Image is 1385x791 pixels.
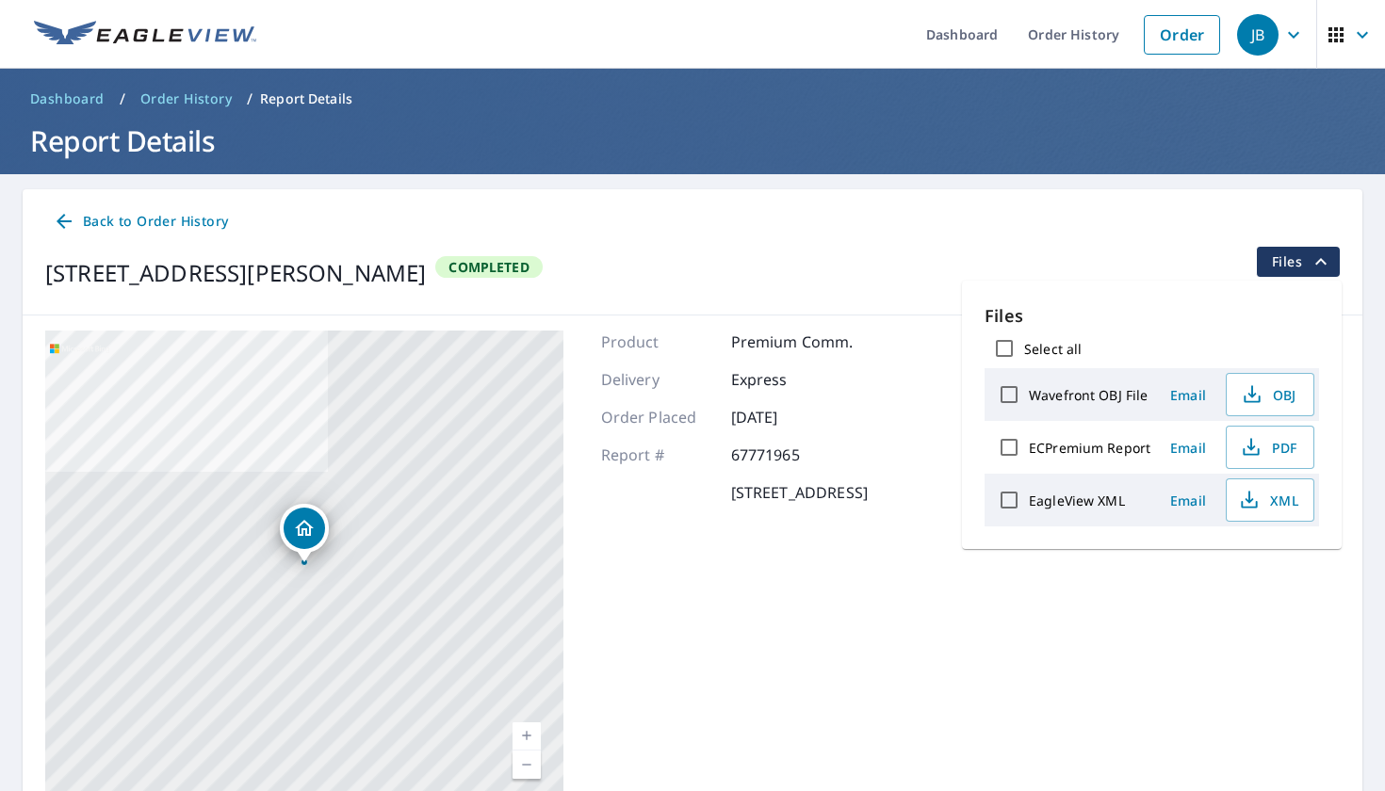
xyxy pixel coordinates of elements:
button: Email [1158,433,1218,462]
p: Premium Comm. [731,331,854,353]
a: Order History [133,84,239,114]
span: Order History [140,89,232,108]
h1: Report Details [23,121,1362,160]
span: Completed [437,258,540,276]
button: OBJ [1226,373,1314,416]
button: Email [1158,486,1218,515]
p: Order Placed [601,406,714,428]
span: OBJ [1238,383,1298,406]
span: Dashboard [30,89,105,108]
span: Back to Order History [53,210,228,234]
p: Delivery [601,368,714,391]
span: Email [1165,439,1211,457]
label: Select all [1024,340,1082,358]
p: Report # [601,444,714,466]
p: Report Details [260,89,352,108]
a: Current Level 17, Zoom Out [513,751,541,779]
label: ECPremium Report [1029,439,1150,457]
p: Express [731,368,844,391]
button: filesDropdownBtn-67771965 [1256,247,1340,277]
button: XML [1226,478,1314,522]
nav: breadcrumb [23,84,1362,114]
label: Wavefront OBJ File [1029,386,1148,404]
span: PDF [1238,436,1298,459]
span: XML [1238,489,1298,511]
div: JB [1237,14,1279,56]
p: [DATE] [731,406,844,428]
label: EagleView XML [1029,492,1125,509]
a: Current Level 17, Zoom In [513,722,541,751]
button: Email [1158,380,1218,410]
a: Dashboard [23,84,112,114]
img: EV Logo [34,21,256,49]
div: [STREET_ADDRESS][PERSON_NAME] [45,256,426,290]
a: Back to Order History [45,204,236,239]
p: Product [601,331,714,353]
span: Files [1272,250,1332,273]
a: Order [1144,15,1220,55]
p: Files [985,303,1319,329]
li: / [247,88,253,110]
span: Email [1165,386,1211,404]
button: PDF [1226,426,1314,469]
span: Email [1165,492,1211,509]
li: / [120,88,125,110]
p: 67771965 [731,444,844,466]
p: [STREET_ADDRESS] [731,481,868,504]
div: Dropped pin, building 1, Residential property, 1040 Millcreek Dr Feasterville Trevose, PA 19053 [280,504,329,562]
